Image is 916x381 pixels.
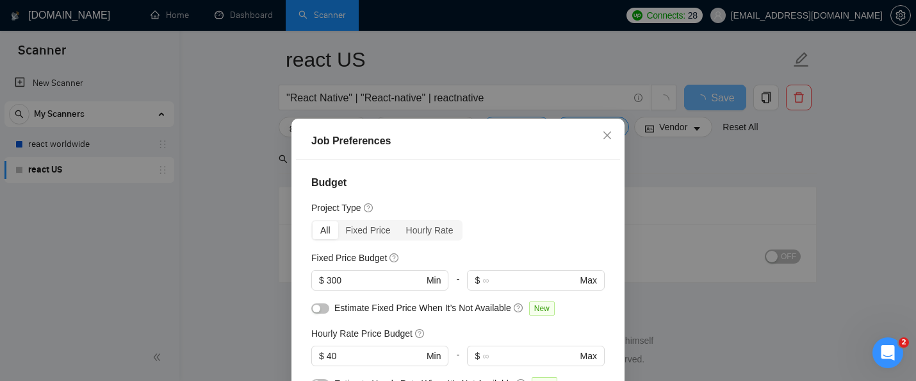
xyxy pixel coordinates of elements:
span: $ [475,349,480,363]
div: Hourly Rate [398,221,461,239]
span: Min [427,349,441,363]
span: question-circle [364,202,374,212]
span: Min [427,273,441,287]
div: All [313,221,338,239]
span: Max [580,349,597,363]
span: Estimate Fixed Price When It’s Not Available [334,303,511,313]
div: - [448,346,467,377]
h5: Project Type [311,201,361,215]
input: ∞ [482,349,577,363]
span: question-circle [389,252,400,262]
span: $ [319,273,324,287]
div: Job Preferences [311,133,605,149]
input: 0 [327,273,424,287]
span: $ [475,273,480,287]
iframe: Intercom live chat [872,337,903,368]
h4: Budget [311,175,605,190]
input: 0 [327,349,424,363]
h5: Fixed Price Budget [311,251,387,265]
div: Fixed Price [338,221,398,239]
span: question-circle [415,328,425,338]
span: 2 [899,337,909,348]
span: $ [319,349,324,363]
h5: Hourly Rate Price Budget [311,326,413,341]
span: close [602,130,612,140]
span: New [529,301,555,316]
button: Close [590,119,625,153]
input: ∞ [482,273,577,287]
span: Max [580,273,597,287]
span: question-circle [514,302,524,312]
div: - [448,270,467,301]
